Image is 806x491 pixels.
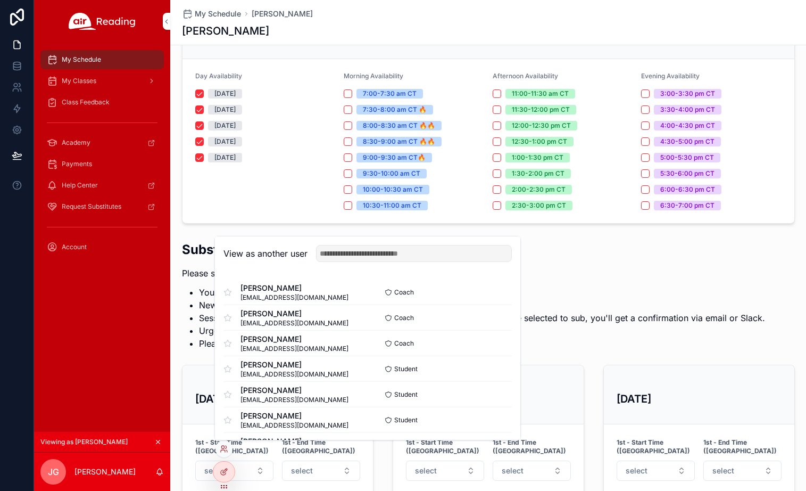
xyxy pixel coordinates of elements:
strong: 1st - End Time ([GEOGRAPHIC_DATA]) [282,438,360,455]
a: Class Feedback [40,93,164,112]
span: Coach [394,339,414,348]
span: [EMAIL_ADDRESS][DOMAIN_NAME] [240,293,348,302]
span: Account [62,243,87,251]
h2: View as another user [223,247,308,260]
button: Select Button [617,461,695,481]
h2: Substitute Availability [182,241,765,258]
span: Academy [62,138,90,147]
div: 1:00-1:30 pm CT [512,153,563,162]
div: 10:00-10:30 am CT [363,185,423,194]
div: 4:00-4:30 pm CT [660,121,715,130]
div: 1:30-2:00 pm CT [512,169,564,178]
div: [DATE] [214,153,236,162]
span: Help Center [62,181,98,190]
span: [EMAIL_ADDRESS][DOMAIN_NAME] [240,396,348,404]
strong: 1st - Start Time ([GEOGRAPHIC_DATA]) [617,438,695,455]
span: select [626,465,647,476]
span: Class Feedback [62,98,110,107]
span: Payments [62,160,92,168]
span: My Schedule [62,55,101,64]
div: 2:00-2:30 pm CT [512,185,566,194]
span: Day Availability [195,72,242,80]
span: [EMAIL_ADDRESS][DOMAIN_NAME] [240,319,348,328]
div: [DATE] [214,137,236,146]
a: [PERSON_NAME] [252,9,313,19]
span: [EMAIL_ADDRESS][DOMAIN_NAME] [240,421,348,430]
strong: 1st - End Time ([GEOGRAPHIC_DATA]) [493,438,571,455]
div: 5:30-6:00 pm CT [660,169,714,178]
div: [DATE] [214,105,236,114]
span: Request Substitutes [62,202,121,211]
span: select [204,465,226,476]
div: 9:00-9:30 am CT🔥 [363,153,426,162]
a: Academy [40,133,164,152]
p: [PERSON_NAME] [74,467,136,477]
li: Sessions are assigned based on teacher availability and program need. If you're selected to sub, ... [199,312,765,324]
div: 10:30-11:00 am CT [363,201,421,210]
span: select [712,465,734,476]
span: Student [394,390,418,399]
div: 4:30-5:00 pm CT [660,137,714,146]
h1: [PERSON_NAME] [182,23,269,38]
div: 12:30-1:00 pm CT [512,137,567,146]
li: Please if your availability changes. [199,337,765,350]
div: 11:30-12:00 pm CT [512,105,570,114]
span: Evening Availability [641,72,700,80]
h3: [DATE] [617,391,782,407]
span: JG [48,465,59,478]
div: 7:30-8:00 am CT 🔥 [363,105,427,114]
div: 6:30-7:00 pm CT [660,201,714,210]
span: Afternoon Availability [493,72,558,80]
div: 5:00-5:30 pm CT [660,153,714,162]
strong: 1st - Start Time ([GEOGRAPHIC_DATA]) [195,438,273,455]
a: My Schedule [182,9,241,19]
strong: 1st - End Time ([GEOGRAPHIC_DATA]) [703,438,782,455]
li: You may set available ranges per day. [199,286,765,299]
span: Coach [394,314,414,322]
a: Help Center [40,176,164,195]
span: Coach [394,288,414,297]
div: 7:00-7:30 am CT [363,89,417,99]
span: Student [394,365,418,373]
span: select [502,465,524,476]
span: select [415,465,437,476]
div: 3:00-3:30 pm CT [660,89,715,99]
strong: 1st - Start Time ([GEOGRAPHIC_DATA]) [406,438,484,455]
a: Account [40,238,164,257]
div: scrollable content [34,43,170,271]
h3: [DATE] [195,391,360,407]
button: Select Button [195,461,273,481]
span: My Classes [62,77,96,85]
span: [PERSON_NAME] [240,359,348,370]
div: [DATE] [214,121,236,130]
span: Morning Availability [344,72,403,80]
li: New weeks open for you to update availability. [199,299,765,312]
button: Select Button [282,461,360,481]
span: Viewing as [PERSON_NAME] [40,438,128,446]
span: [PERSON_NAME] [240,308,348,319]
div: 8:30-9:00 am CT 🔥🔥 [363,137,435,146]
button: Select Button [703,461,782,481]
span: [PERSON_NAME] [240,385,348,396]
div: 2:30-3:00 pm CT [512,201,566,210]
span: Student [394,416,418,424]
span: select [291,465,313,476]
a: Request Substitutes [40,197,164,216]
a: My Classes [40,71,164,91]
span: [PERSON_NAME] [240,334,348,345]
div: 3:30-4:00 pm CT [660,105,715,114]
div: [DATE] [214,89,236,99]
span: [PERSON_NAME] [240,436,348,447]
div: 6:00-6:30 pm CT [660,185,715,194]
a: Payments [40,154,164,174]
div: 9:30-10:00 am CT [363,169,420,178]
div: 8:00-8:30 am CT 🔥🔥 [363,121,435,130]
button: Select Button [406,461,484,481]
span: [PERSON_NAME] [240,283,348,293]
li: Urgent, same-day sub needs will still be posted in the Sub channel on Slack. [199,324,765,337]
span: My Schedule [195,9,241,19]
div: 12:00-12:30 pm CT [512,121,571,130]
a: My Schedule [40,50,164,69]
div: 11:00-11:30 am CT [512,89,569,99]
